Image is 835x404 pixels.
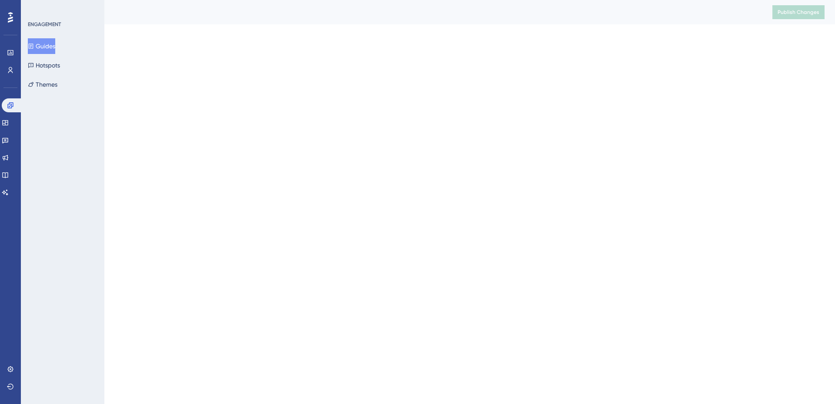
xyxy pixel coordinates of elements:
button: Themes [28,77,57,92]
button: Publish Changes [772,5,825,19]
button: Hotspots [28,57,60,73]
span: Publish Changes [778,9,819,16]
div: ENGAGEMENT [28,21,61,28]
button: Guides [28,38,55,54]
